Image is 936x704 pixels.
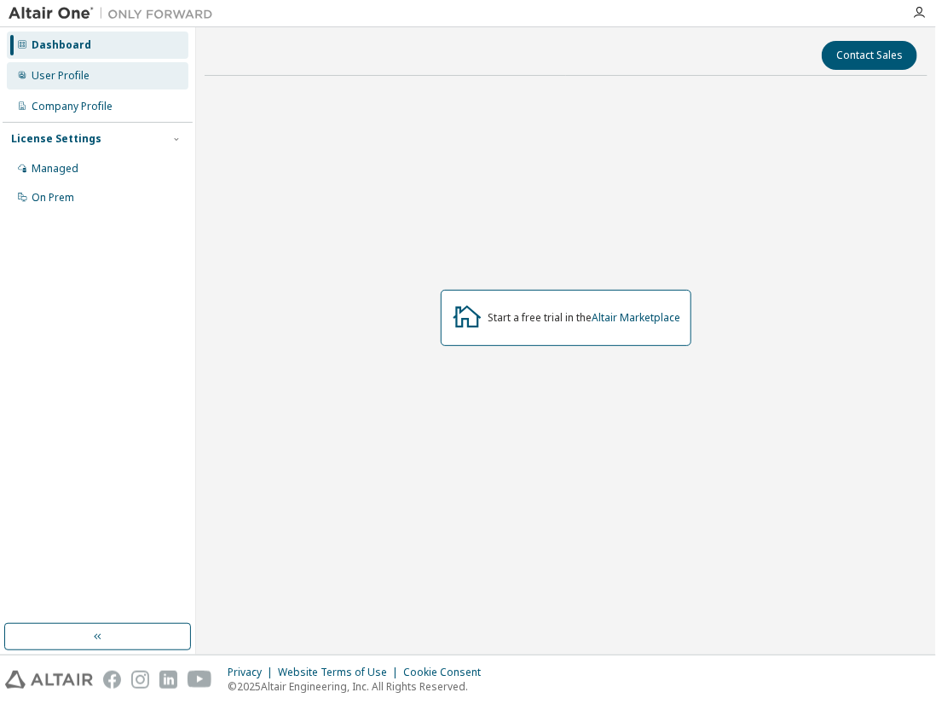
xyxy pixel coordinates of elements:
div: User Profile [32,69,90,83]
div: Managed [32,162,78,176]
img: youtube.svg [188,671,212,689]
div: Website Terms of Use [278,666,403,679]
img: instagram.svg [131,671,149,689]
a: Altair Marketplace [592,310,680,325]
div: Dashboard [32,38,91,52]
button: Contact Sales [822,41,917,70]
img: linkedin.svg [159,671,177,689]
div: Cookie Consent [403,666,491,679]
div: Start a free trial in the [488,311,680,325]
div: On Prem [32,191,74,205]
div: Privacy [228,666,278,679]
div: Company Profile [32,100,113,113]
img: Altair One [9,5,222,22]
div: License Settings [11,132,101,146]
p: © 2025 Altair Engineering, Inc. All Rights Reserved. [228,679,491,694]
img: altair_logo.svg [5,671,93,689]
img: facebook.svg [103,671,121,689]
